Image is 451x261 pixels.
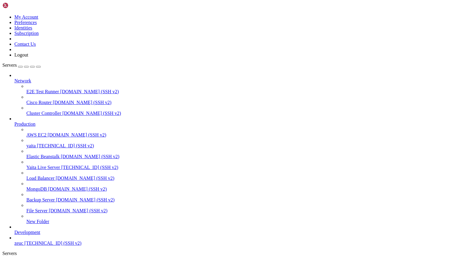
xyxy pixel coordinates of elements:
[26,186,449,192] a: MongoDB [DOMAIN_NAME] (SSH v2)
[2,251,449,256] div: Servers
[26,186,47,192] span: MongoDB
[61,154,120,159] span: [DOMAIN_NAME] (SSH v2)
[56,176,115,181] span: [DOMAIN_NAME] (SSH v2)
[26,208,449,213] a: File Server [DOMAIN_NAME] (SSH v2)
[26,219,449,224] a: New Folder
[14,25,32,30] a: Identities
[56,197,115,202] span: [DOMAIN_NAME] (SSH v2)
[26,154,449,159] a: Elastic Beanstalk [DOMAIN_NAME] (SSH v2)
[26,197,449,203] a: Backup Server [DOMAIN_NAME] (SSH v2)
[49,208,108,213] span: [DOMAIN_NAME] (SSH v2)
[26,197,55,202] span: Backup Server
[26,208,48,213] span: File Server
[26,176,449,181] a: Load Balancer [DOMAIN_NAME] (SSH v2)
[14,116,449,224] li: Production
[2,63,41,68] a: Servers
[14,78,31,83] span: Network
[14,31,39,36] a: Subscription
[2,2,37,8] img: Shellngn
[26,181,449,192] li: MongoDB [DOMAIN_NAME] (SSH v2)
[26,132,449,138] a: AWS EC2 [DOMAIN_NAME] (SSH v2)
[26,203,449,213] li: File Server [DOMAIN_NAME] (SSH v2)
[26,149,449,159] li: Elastic Beanstalk [DOMAIN_NAME] (SSH v2)
[26,138,449,149] li: yaita [TECHNICAL_ID] (SSH v2)
[26,132,46,137] span: AWS EC2
[14,230,449,235] a: Development
[61,165,118,170] span: [TECHNICAL_ID] (SSH v2)
[26,89,449,94] a: E2E Test Runner [DOMAIN_NAME] (SSH v2)
[14,41,36,47] a: Contact Us
[14,230,40,235] span: Development
[62,111,121,116] span: [DOMAIN_NAME] (SSH v2)
[14,235,449,246] li: zeuc [TECHNICAL_ID] (SSH v2)
[26,105,449,116] li: Cluster Controller [DOMAIN_NAME] (SSH v2)
[2,63,17,68] span: Servers
[26,159,449,170] li: Yaita Live Server [TECHNICAL_ID] (SSH v2)
[26,84,449,94] li: E2E Test Runner [DOMAIN_NAME] (SSH v2)
[37,143,94,148] span: [TECHNICAL_ID] (SSH v2)
[14,52,28,57] a: Logout
[26,111,61,116] span: Cluster Controller
[26,165,60,170] span: Yaita Live Server
[26,89,59,94] span: E2E Test Runner
[26,111,449,116] a: Cluster Controller [DOMAIN_NAME] (SSH v2)
[14,241,23,246] span: zeuc
[14,14,38,20] a: My Account
[48,132,106,137] span: [DOMAIN_NAME] (SSH v2)
[26,192,449,203] li: Backup Server [DOMAIN_NAME] (SSH v2)
[26,219,49,224] span: New Folder
[14,78,449,84] a: Network
[26,94,449,105] li: Cisco Router [DOMAIN_NAME] (SSH v2)
[26,170,449,181] li: Load Balancer [DOMAIN_NAME] (SSH v2)
[53,100,112,105] span: [DOMAIN_NAME] (SSH v2)
[26,176,55,181] span: Load Balancer
[14,224,449,235] li: Development
[48,186,107,192] span: [DOMAIN_NAME] (SSH v2)
[26,154,60,159] span: Elastic Beanstalk
[26,165,449,170] a: Yaita Live Server [TECHNICAL_ID] (SSH v2)
[26,127,449,138] li: AWS EC2 [DOMAIN_NAME] (SSH v2)
[26,143,36,148] span: yaita
[26,143,449,149] a: yaita [TECHNICAL_ID] (SSH v2)
[26,213,449,224] li: New Folder
[14,20,37,25] a: Preferences
[26,100,52,105] span: Cisco Router
[14,73,449,116] li: Network
[14,121,449,127] a: Production
[24,241,81,246] span: [TECHNICAL_ID] (SSH v2)
[14,241,449,246] a: zeuc [TECHNICAL_ID] (SSH v2)
[60,89,119,94] span: [DOMAIN_NAME] (SSH v2)
[14,121,35,127] span: Production
[26,100,449,105] a: Cisco Router [DOMAIN_NAME] (SSH v2)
